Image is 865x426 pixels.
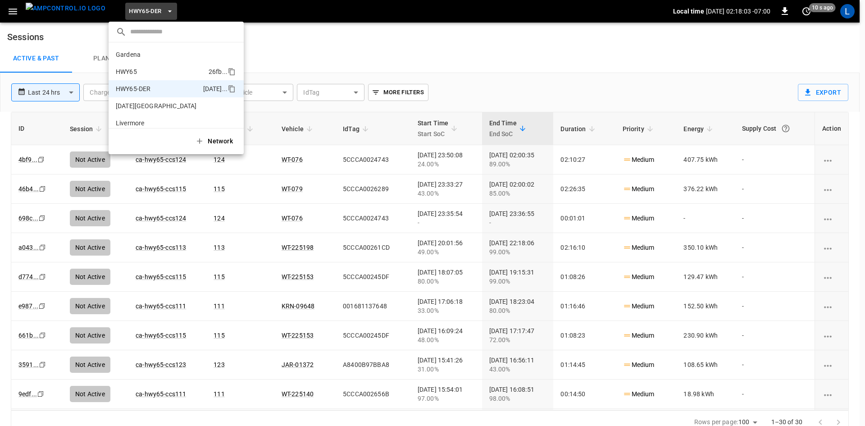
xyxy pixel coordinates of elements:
[116,84,200,93] p: HWY65-DER
[116,101,205,110] p: [DATE][GEOGRAPHIC_DATA]
[227,66,237,77] div: copy
[116,67,205,76] p: HWY65
[190,132,240,151] button: Network
[227,83,237,94] div: copy
[116,119,205,128] p: Livermore
[116,50,204,59] p: Gardena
